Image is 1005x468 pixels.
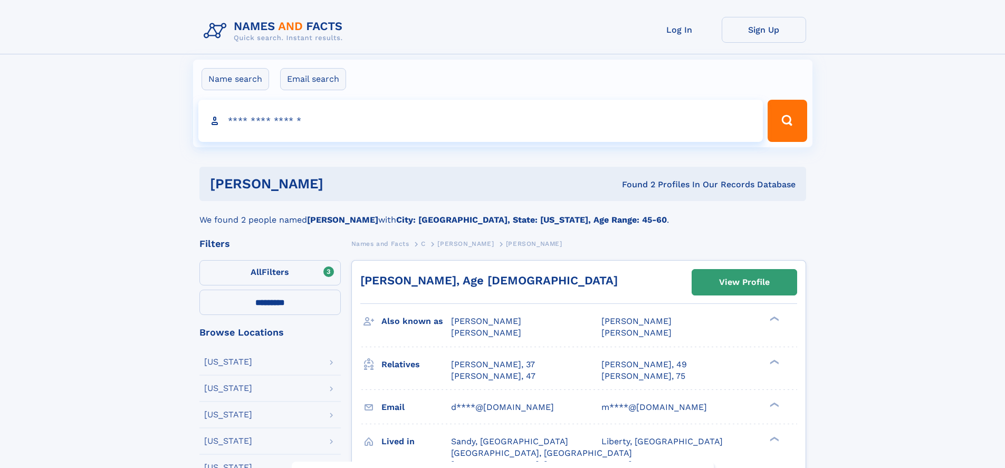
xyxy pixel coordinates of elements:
[601,359,687,370] a: [PERSON_NAME], 49
[451,316,521,326] span: [PERSON_NAME]
[199,17,351,45] img: Logo Names and Facts
[767,435,780,442] div: ❯
[381,312,451,330] h3: Also known as
[767,401,780,408] div: ❯
[601,328,672,338] span: [PERSON_NAME]
[437,240,494,247] span: [PERSON_NAME]
[768,100,807,142] button: Search Button
[251,267,262,277] span: All
[204,410,252,419] div: [US_STATE]
[637,17,722,43] a: Log In
[396,215,667,225] b: City: [GEOGRAPHIC_DATA], State: [US_STATE], Age Range: 45-60
[692,270,797,295] a: View Profile
[198,100,763,142] input: search input
[451,328,521,338] span: [PERSON_NAME]
[204,384,252,393] div: [US_STATE]
[506,240,562,247] span: [PERSON_NAME]
[601,316,672,326] span: [PERSON_NAME]
[381,398,451,416] h3: Email
[204,358,252,366] div: [US_STATE]
[473,179,796,190] div: Found 2 Profiles In Our Records Database
[280,68,346,90] label: Email search
[601,436,723,446] span: Liberty, [GEOGRAPHIC_DATA]
[204,437,252,445] div: [US_STATE]
[451,436,568,446] span: Sandy, [GEOGRAPHIC_DATA]
[421,237,426,250] a: C
[451,359,535,370] a: [PERSON_NAME], 37
[437,237,494,250] a: [PERSON_NAME]
[351,237,409,250] a: Names and Facts
[767,316,780,322] div: ❯
[199,201,806,226] div: We found 2 people named with .
[767,358,780,365] div: ❯
[451,370,535,382] a: [PERSON_NAME], 47
[199,328,341,337] div: Browse Locations
[210,177,473,190] h1: [PERSON_NAME]
[199,239,341,249] div: Filters
[722,17,806,43] a: Sign Up
[381,433,451,451] h3: Lived in
[360,274,618,287] a: [PERSON_NAME], Age [DEMOGRAPHIC_DATA]
[451,448,632,458] span: [GEOGRAPHIC_DATA], [GEOGRAPHIC_DATA]
[199,260,341,285] label: Filters
[719,270,770,294] div: View Profile
[307,215,378,225] b: [PERSON_NAME]
[202,68,269,90] label: Name search
[381,356,451,374] h3: Relatives
[601,370,685,382] a: [PERSON_NAME], 75
[421,240,426,247] span: C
